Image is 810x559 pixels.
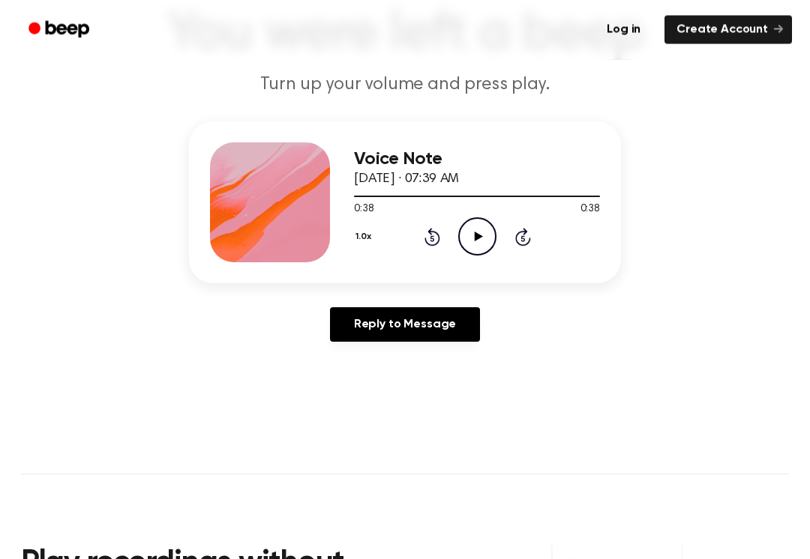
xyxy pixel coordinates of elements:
span: 0:38 [354,202,373,218]
a: Reply to Message [330,308,480,342]
span: 0:38 [580,202,600,218]
p: Turn up your volume and press play. [117,73,693,98]
button: 1.0x [354,225,376,250]
span: [DATE] · 07:39 AM [354,173,459,187]
a: Beep [18,16,103,45]
a: Create Account [664,16,792,44]
h3: Voice Note [354,150,600,170]
a: Log in [592,13,655,47]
